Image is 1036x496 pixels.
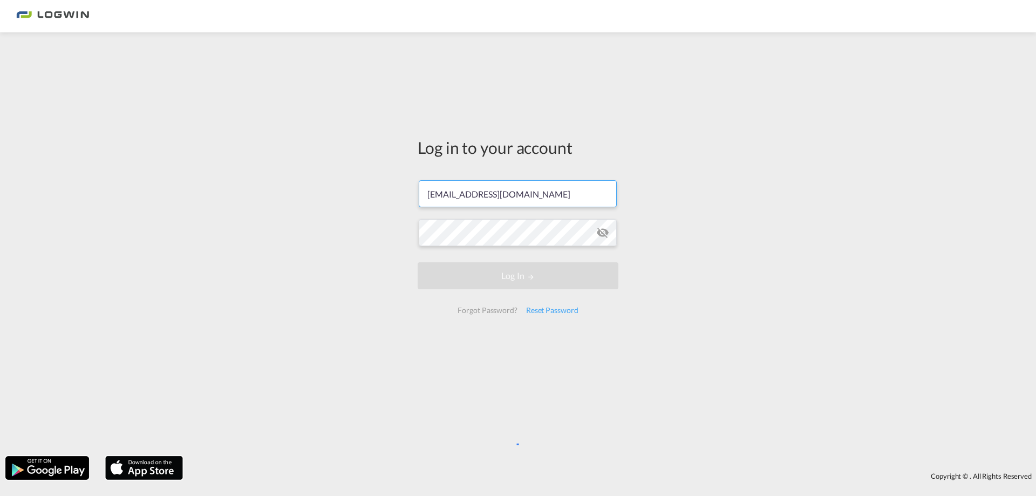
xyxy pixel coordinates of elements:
img: apple.png [104,455,184,481]
md-icon: icon-eye-off [596,226,609,239]
button: LOGIN [418,262,618,289]
div: Copyright © . All Rights Reserved [188,467,1036,485]
div: Reset Password [522,301,583,320]
img: google.png [4,455,90,481]
div: Log in to your account [418,136,618,159]
div: Forgot Password? [453,301,521,320]
img: 2761ae10d95411efa20a1f5e0282d2d7.png [16,4,89,29]
input: Enter email/phone number [419,180,617,207]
